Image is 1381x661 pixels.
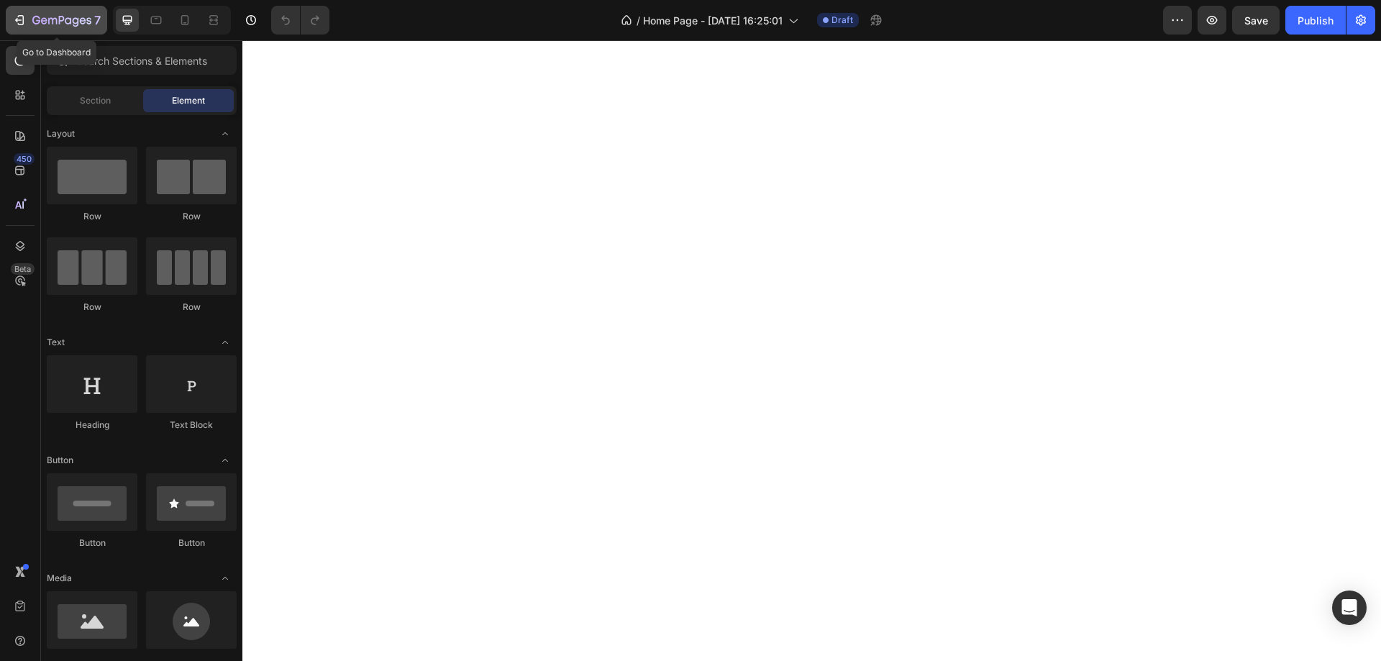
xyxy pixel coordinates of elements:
[1298,13,1334,28] div: Publish
[643,13,783,28] span: Home Page - [DATE] 16:25:01
[47,572,72,585] span: Media
[146,419,237,432] div: Text Block
[831,14,853,27] span: Draft
[146,301,237,314] div: Row
[47,336,65,349] span: Text
[94,12,101,29] p: 7
[1285,6,1346,35] button: Publish
[47,46,237,75] input: Search Sections & Elements
[146,210,237,223] div: Row
[47,419,137,432] div: Heading
[47,127,75,140] span: Layout
[47,537,137,550] div: Button
[47,454,73,467] span: Button
[214,122,237,145] span: Toggle open
[214,331,237,354] span: Toggle open
[637,13,640,28] span: /
[47,210,137,223] div: Row
[214,449,237,472] span: Toggle open
[14,153,35,165] div: 450
[242,40,1381,661] iframe: Design area
[1332,591,1367,625] div: Open Intercom Messenger
[11,263,35,275] div: Beta
[80,94,111,107] span: Section
[172,94,205,107] span: Element
[6,6,107,35] button: 7
[271,6,329,35] div: Undo/Redo
[146,537,237,550] div: Button
[1232,6,1280,35] button: Save
[47,301,137,314] div: Row
[1244,14,1268,27] span: Save
[214,567,237,590] span: Toggle open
